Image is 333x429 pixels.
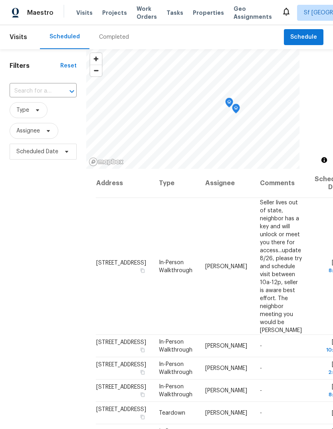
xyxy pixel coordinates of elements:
[193,9,224,17] span: Properties
[96,260,146,265] span: [STREET_ADDRESS]
[96,407,146,412] span: [STREET_ADDRESS]
[139,369,146,376] button: Copy Address
[50,33,80,41] div: Scheduled
[139,267,146,274] button: Copy Address
[260,410,262,416] span: -
[102,9,127,17] span: Projects
[260,388,262,393] span: -
[27,9,54,17] span: Maestro
[76,9,93,17] span: Visits
[159,259,192,273] span: In-Person Walkthrough
[260,343,262,349] span: -
[90,65,102,76] button: Zoom out
[16,106,29,114] span: Type
[159,362,192,375] span: In-Person Walkthrough
[260,366,262,371] span: -
[139,413,146,421] button: Copy Address
[290,32,317,42] span: Schedule
[90,53,102,65] button: Zoom in
[205,343,247,349] span: [PERSON_NAME]
[153,169,199,198] th: Type
[205,388,247,393] span: [PERSON_NAME]
[96,362,146,368] span: [STREET_ADDRESS]
[284,29,323,45] button: Schedule
[96,340,146,345] span: [STREET_ADDRESS]
[225,98,233,110] div: Map marker
[16,148,58,156] span: Scheduled Date
[159,410,185,416] span: Teardown
[99,33,129,41] div: Completed
[96,169,153,198] th: Address
[234,5,272,21] span: Geo Assignments
[159,384,192,397] span: In-Person Walkthrough
[319,155,329,165] button: Toggle attribution
[205,366,247,371] span: [PERSON_NAME]
[89,157,124,166] a: Mapbox homepage
[139,391,146,398] button: Copy Address
[232,104,240,116] div: Map marker
[205,410,247,416] span: [PERSON_NAME]
[322,156,327,164] span: Toggle attribution
[60,62,77,70] div: Reset
[139,346,146,354] button: Copy Address
[260,200,302,333] span: Seller lives out of state, neighbor has a key and will unlock or meet you there for access...upda...
[16,127,40,135] span: Assignee
[254,169,308,198] th: Comments
[10,85,54,97] input: Search for an address...
[96,384,146,390] span: [STREET_ADDRESS]
[66,86,77,97] button: Open
[10,62,60,70] h1: Filters
[205,263,247,269] span: [PERSON_NAME]
[137,5,157,21] span: Work Orders
[159,339,192,353] span: In-Person Walkthrough
[10,28,27,46] span: Visits
[166,10,183,16] span: Tasks
[199,169,254,198] th: Assignee
[86,49,299,169] canvas: Map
